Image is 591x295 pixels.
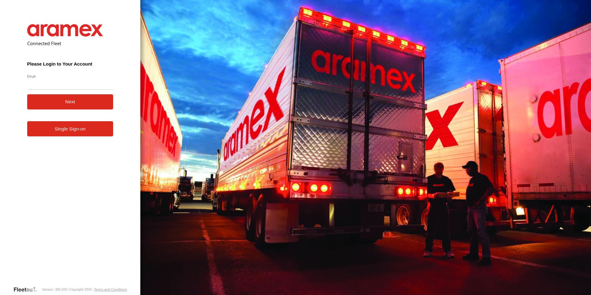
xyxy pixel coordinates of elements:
[13,286,42,293] a: Visit our Website
[27,40,113,46] h2: Connected Fleet
[66,288,127,291] div: © Copyright 2025 -
[27,61,113,66] h3: Please Login to Your Account
[27,121,113,136] a: Single Sign-on
[27,74,113,79] label: Email
[27,24,103,36] img: Aramex
[42,288,65,291] div: Version: 305.03
[27,94,113,109] button: Next
[94,288,127,291] a: Terms and Conditions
